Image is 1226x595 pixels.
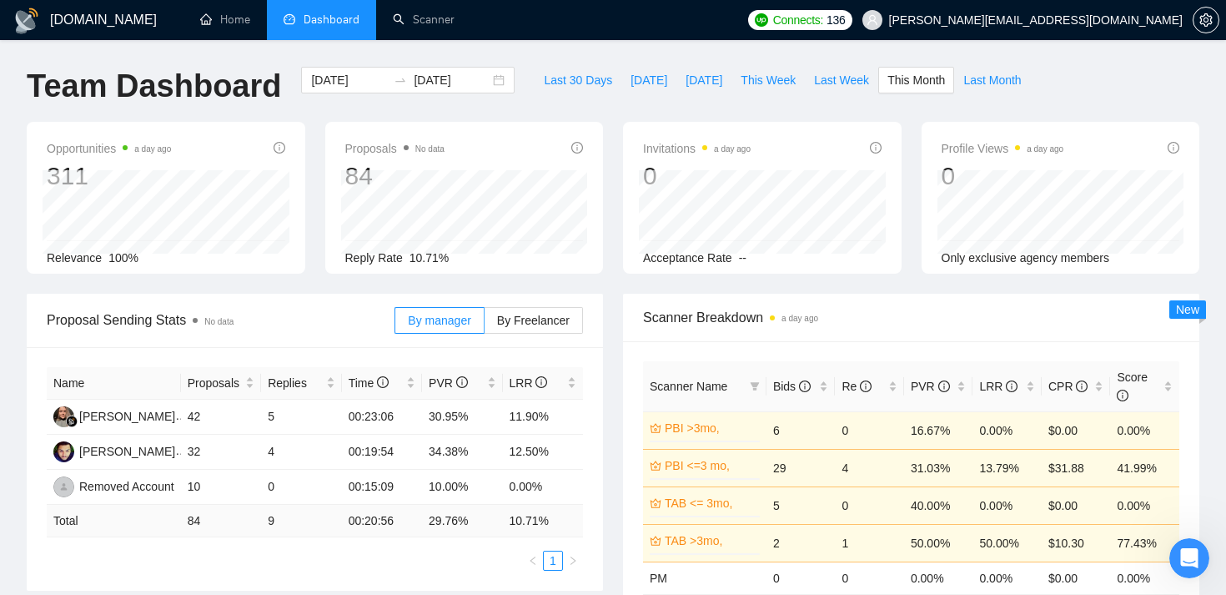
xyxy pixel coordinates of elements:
[60,411,320,463] div: Lancer is charging much less monthly for unlimited usage.
[1027,144,1063,154] time: a day ago
[181,470,261,505] td: 10
[47,367,181,400] th: Name
[13,8,40,34] img: logo
[503,505,584,537] td: 10.71 %
[27,179,260,212] div: Hello! I’m Nazar, and I’ll gladly support you with your request 😊
[870,142,882,154] span: info-circle
[53,444,175,457] a: AA[PERSON_NAME]
[563,551,583,571] button: right
[274,142,285,154] span: info-circle
[14,432,319,461] textarea: Message…
[79,442,175,461] div: [PERSON_NAME]
[650,460,661,471] span: crown
[47,139,171,159] span: Opportunities
[13,411,320,483] div: nimit@data.family says…
[1042,411,1111,449] td: $0.00
[773,11,823,29] span: Connects:
[544,71,612,89] span: Last 30 Days
[261,7,293,38] button: Home
[13,131,320,169] div: Nazar says…
[1110,524,1179,562] td: 77.43%
[181,367,261,400] th: Proposals
[1042,562,1111,594] td: $0.00
[393,13,455,27] a: searchScanner
[1110,487,1179,524] td: 0.00%
[1076,381,1088,392] span: info-circle
[48,9,74,36] img: Profile image for Nazar
[805,67,878,93] button: Last Week
[345,160,445,192] div: 84
[261,505,341,537] td: 9
[349,376,389,390] span: Time
[181,435,261,470] td: 32
[79,477,174,496] div: Removed Account
[1042,449,1111,487] td: $31.88
[503,470,584,505] td: 0.00%
[503,400,584,435] td: 11.90%
[867,14,878,26] span: user
[53,467,66,481] button: Gif picker
[827,11,845,29] span: 136
[11,7,43,38] button: go back
[53,409,175,422] a: VM[PERSON_NAME]
[429,376,468,390] span: PVR
[261,400,341,435] td: 5
[108,251,138,265] span: 100%
[878,67,954,93] button: This Month
[938,381,950,392] span: info-circle
[204,317,234,326] span: No data
[535,376,547,388] span: info-circle
[342,400,422,435] td: 00:23:06
[268,374,322,392] span: Replies
[686,71,722,89] span: [DATE]
[766,411,836,449] td: 6
[80,134,97,150] img: Profile image for Nazar
[954,67,1030,93] button: Last Month
[53,441,74,462] img: AA
[1193,7,1219,33] button: setting
[563,551,583,571] li: Next Page
[972,411,1042,449] td: 0.00%
[261,367,341,400] th: Replies
[650,572,667,585] a: PM
[342,435,422,470] td: 00:19:54
[942,251,1110,265] span: Only exclusive agency members
[1048,380,1088,393] span: CPR
[904,411,973,449] td: 16.67%
[102,134,254,149] div: joined the conversation
[781,314,818,323] time: a day ago
[860,381,872,392] span: info-circle
[27,361,103,371] div: Nazar • [DATE]
[200,13,250,27] a: homeHome
[835,449,904,487] td: 4
[261,435,341,470] td: 4
[408,314,470,327] span: By manager
[47,160,171,192] div: 311
[27,67,281,106] h1: Team Dashboard
[394,73,407,87] span: to
[643,139,751,159] span: Invitations
[422,435,502,470] td: 34.38%
[497,314,570,327] span: By Freelancer
[13,169,274,255] div: Hello! I’m Nazar, and I’ll gladly support you with your request 😊Please allow me a couple of minu...
[523,551,543,571] button: left
[731,67,805,93] button: This Week
[26,467,39,481] button: Emoji picker
[73,421,307,453] div: Lancer is charging much less monthly for unlimited usage.
[47,310,394,330] span: Proposal Sending Stats
[714,144,751,154] time: a day ago
[47,505,181,537] td: Total
[27,266,260,348] div: Could you please share what exactly the cheaper alternative offers you? This will help us underst...
[342,470,422,505] td: 00:15:09
[665,419,756,437] a: PBI >3mo,
[66,416,78,427] img: gigradar-bm.png
[79,467,93,481] button: Upload attachment
[535,67,621,93] button: Last 30 Days
[53,406,74,427] img: VM
[835,411,904,449] td: 0
[739,251,746,265] span: --
[814,71,869,89] span: Last Week
[650,422,661,434] span: crown
[415,144,445,154] span: No data
[571,142,583,154] span: info-circle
